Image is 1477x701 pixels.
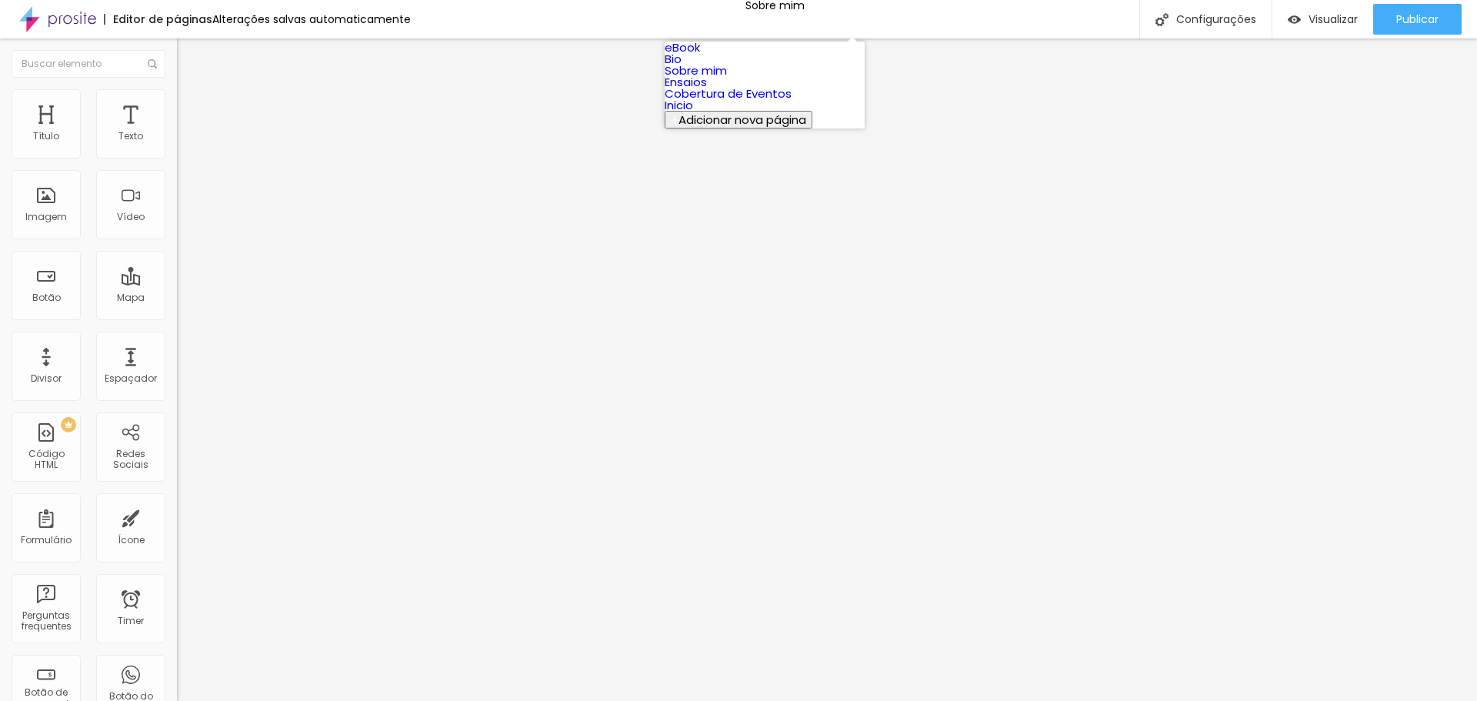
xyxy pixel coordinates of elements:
div: Alterações salvas automaticamente [212,14,411,25]
img: Icone [148,59,157,68]
span: Adicionar nova página [678,112,806,128]
button: Visualizar [1272,4,1373,35]
div: Espaçador [105,373,157,384]
span: Visualizar [1309,13,1358,25]
a: eBook [665,39,700,55]
div: Vídeo [117,212,145,222]
div: Título [33,131,59,142]
div: Timer [118,616,144,626]
div: Imagem [25,212,67,222]
input: Buscar elemento [12,50,165,78]
img: Icone [1155,13,1169,26]
a: Ensaios [665,74,707,90]
button: Adicionar nova página [665,111,812,129]
a: Sobre mim [665,62,727,78]
button: Publicar [1373,4,1462,35]
a: Inicio [665,97,693,113]
a: Cobertura de Eventos [665,85,792,102]
div: Texto [118,131,143,142]
div: Divisor [31,373,62,384]
div: Perguntas frequentes [15,610,76,633]
div: Botão [32,292,61,303]
div: Formulário [21,535,72,546]
div: Editor de páginas [104,14,212,25]
span: Publicar [1396,13,1439,25]
div: Mapa [117,292,145,303]
img: view-1.svg [1288,13,1301,26]
iframe: Editor [177,38,1477,701]
div: Ícone [118,535,145,546]
a: Bio [665,51,682,67]
div: Redes Sociais [100,449,161,471]
div: Código HTML [15,449,76,471]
